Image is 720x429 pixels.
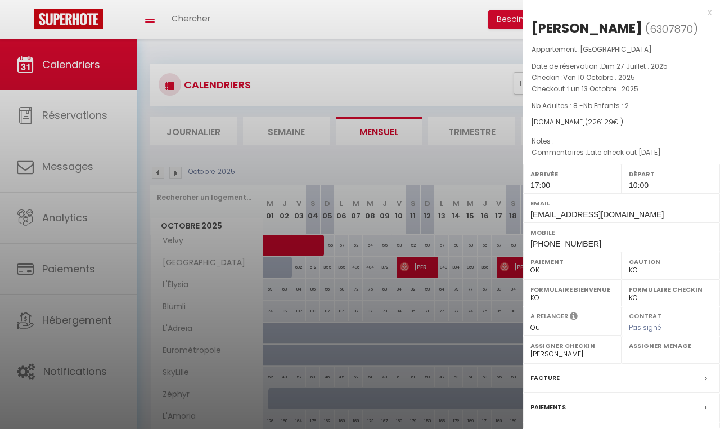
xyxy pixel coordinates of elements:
span: ( ) [645,21,698,37]
p: Commentaires : [532,147,712,158]
label: Arrivée [530,168,614,180]
label: Assigner Checkin [530,340,614,351]
span: 17:00 [530,181,550,190]
span: [EMAIL_ADDRESS][DOMAIN_NAME] [530,210,664,219]
div: x [523,6,712,19]
span: Late check out [DATE] [587,148,661,157]
span: Lun 13 Octobre . 2025 [568,84,638,93]
label: Email [530,198,713,209]
label: Assigner Menage [629,340,713,351]
p: Date de réservation : [532,61,712,72]
span: Nb Adultes : 8 - [532,101,629,110]
span: 6307870 [650,22,693,36]
label: Départ [629,168,713,180]
span: [PHONE_NUMBER] [530,239,601,248]
label: Caution [629,256,713,267]
i: Sélectionner OUI si vous souhaiter envoyer les séquences de messages post-checkout [570,311,578,324]
p: Checkin : [532,72,712,83]
label: Paiement [530,256,614,267]
label: Formulaire Checkin [629,284,713,295]
span: 10:00 [629,181,649,190]
p: Checkout : [532,83,712,95]
label: A relancer [530,311,568,321]
label: Contrat [629,311,661,319]
label: Formulaire Bienvenue [530,284,614,295]
p: Notes : [532,136,712,147]
span: Nb Enfants : 2 [583,101,629,110]
span: ( € ) [585,117,623,127]
p: Appartement : [532,44,712,55]
button: Ouvrir le widget de chat LiveChat [9,5,43,38]
label: Facture [530,372,560,384]
span: Dim 27 Juillet . 2025 [601,61,668,71]
label: Paiements [530,401,566,413]
div: [PERSON_NAME] [532,19,642,37]
span: - [554,136,558,146]
span: Pas signé [629,323,661,332]
span: 2261.29 [588,117,613,127]
div: [DOMAIN_NAME] [532,117,712,128]
span: Ven 10 Octobre . 2025 [563,73,635,82]
span: [GEOGRAPHIC_DATA] [580,44,652,54]
label: Mobile [530,227,713,238]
